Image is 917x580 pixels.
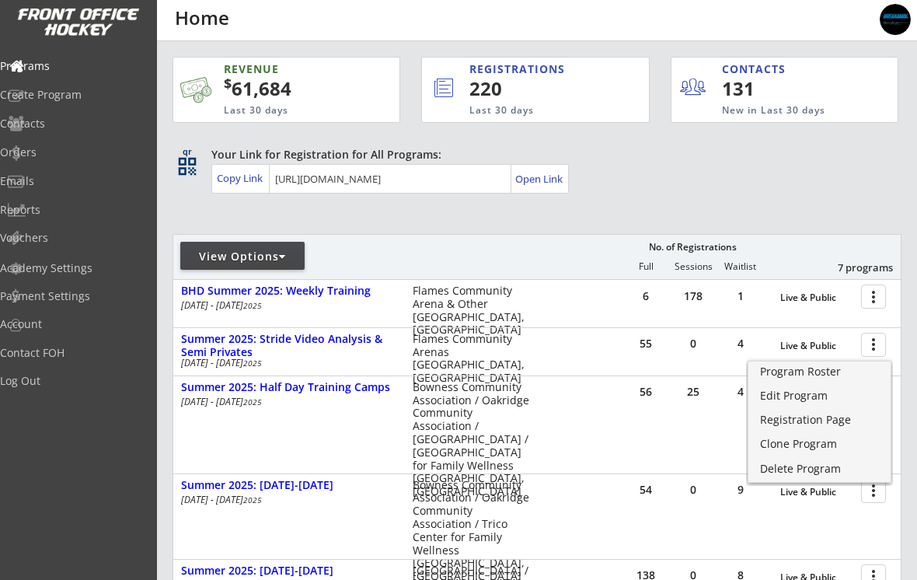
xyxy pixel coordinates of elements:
[670,261,717,272] div: Sessions
[224,75,350,102] div: 61,684
[469,75,596,102] div: 220
[812,260,893,274] div: 7 programs
[469,61,585,77] div: REGISTRATIONS
[780,341,853,351] div: Live & Public
[780,487,853,498] div: Live & Public
[243,300,262,311] em: 2025
[760,438,879,449] div: Clone Program
[181,479,396,492] div: Summer 2025: [DATE]-[DATE]
[722,61,793,77] div: CONTACTS
[413,333,532,385] div: Flames Community Arenas [GEOGRAPHIC_DATA], [GEOGRAPHIC_DATA]
[413,381,532,498] div: Bowness Community Association / Oakridge Community Association / [GEOGRAPHIC_DATA] / [GEOGRAPHIC_...
[670,291,717,302] div: 178
[181,495,392,505] div: [DATE] - [DATE]
[243,494,262,505] em: 2025
[717,386,764,397] div: 4
[861,285,886,309] button: more_vert
[515,173,564,186] div: Open Link
[717,261,763,272] div: Waitlist
[622,484,669,495] div: 54
[211,147,853,162] div: Your Link for Registration for All Programs:
[670,484,717,495] div: 0
[722,75,818,102] div: 131
[780,292,853,303] div: Live & Public
[181,301,392,310] div: [DATE] - [DATE]
[748,386,891,409] a: Edit Program
[760,390,879,401] div: Edit Program
[861,333,886,357] button: more_vert
[861,479,886,503] button: more_vert
[622,291,669,302] div: 6
[760,414,879,425] div: Registration Page
[224,104,336,117] div: Last 30 days
[644,242,741,253] div: No. of Registrations
[181,397,392,407] div: [DATE] - [DATE]
[243,358,262,369] em: 2025
[670,386,717,397] div: 25
[181,381,396,394] div: Summer 2025: Half Day Training Camps
[224,61,336,77] div: REVENUE
[177,147,196,157] div: qr
[722,104,825,117] div: New in Last 30 days
[224,74,232,93] sup: $
[515,168,564,190] a: Open Link
[181,564,396,578] div: Summer 2025: [DATE]-[DATE]
[622,386,669,397] div: 56
[176,155,199,178] button: qr_code
[748,362,891,385] a: Program Roster
[243,397,262,407] em: 2025
[622,338,669,349] div: 55
[469,104,584,117] div: Last 30 days
[670,338,717,349] div: 0
[217,171,266,185] div: Copy Link
[717,484,764,495] div: 9
[717,338,764,349] div: 4
[181,333,396,359] div: Summer 2025: Stride Video Analysis & Semi Privates
[181,358,392,368] div: [DATE] - [DATE]
[760,463,879,474] div: Delete Program
[413,285,532,337] div: Flames Community Arena & Other [GEOGRAPHIC_DATA], [GEOGRAPHIC_DATA]
[717,291,764,302] div: 1
[180,249,305,264] div: View Options
[181,285,396,298] div: BHD Summer 2025: Weekly Training
[760,366,879,377] div: Program Roster
[622,261,669,272] div: Full
[748,410,891,433] a: Registration Page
